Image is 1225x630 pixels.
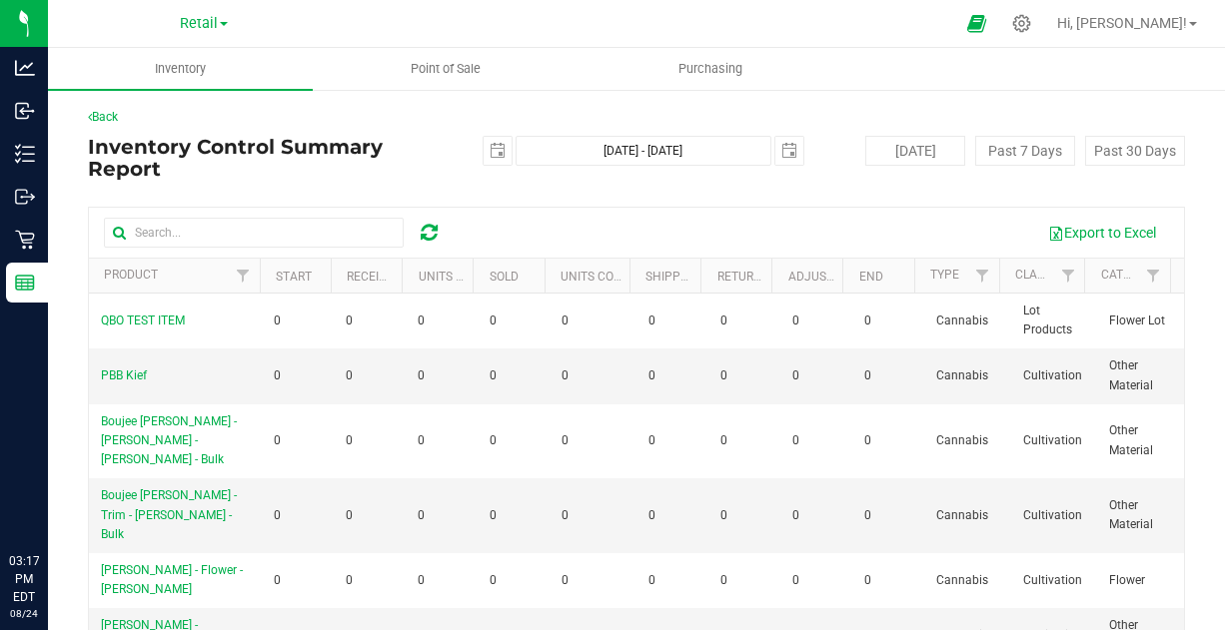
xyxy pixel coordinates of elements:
[562,506,569,525] span: 0
[484,137,512,165] span: select
[1023,571,1082,590] span: Cultivation
[859,270,883,284] a: End
[1023,431,1082,450] span: Cultivation
[792,506,799,525] span: 0
[274,312,281,330] span: 0
[936,431,988,450] span: Cannabis
[1109,421,1172,459] span: Other Material
[418,312,425,330] span: 0
[490,270,519,284] a: Sold
[227,259,260,293] a: Filter
[1023,366,1082,385] span: Cultivation
[15,187,35,207] inline-svg: Outbound
[720,506,727,525] span: 0
[936,366,988,385] span: Cannabis
[346,571,353,590] span: 0
[274,431,281,450] span: 0
[1109,356,1172,394] span: Other Material
[936,506,988,525] span: Cannabis
[1057,15,1187,31] span: Hi, [PERSON_NAME]!
[788,270,873,284] a: Adjustments
[101,368,147,382] span: PBB Kief
[936,312,988,330] span: Cannabis
[648,431,655,450] span: 0
[865,136,965,166] button: [DATE]
[101,488,237,540] span: Boujee [PERSON_NAME] - Trim - [PERSON_NAME] - Bulk
[864,571,871,590] span: 0
[419,270,507,284] a: Units Created
[1009,14,1034,33] div: Manage settings
[180,15,218,32] span: Retail
[792,571,799,590] span: 0
[15,273,35,293] inline-svg: Reports
[1023,302,1086,339] span: Lot Products
[792,431,799,450] span: 0
[128,60,233,78] span: Inventory
[346,506,353,525] span: 0
[101,314,185,327] span: QBO TEST ITEM
[1137,259,1170,293] a: Filter
[720,366,727,385] span: 0
[1109,571,1145,590] span: Flower
[864,312,871,330] span: 0
[104,268,158,282] a: Product
[954,4,999,43] span: Open Ecommerce Menu
[276,270,312,284] a: Start
[490,312,497,330] span: 0
[975,136,1075,166] button: Past 7 Days
[720,312,727,330] span: 0
[561,270,662,284] a: Units Consumed
[490,571,497,590] span: 0
[15,230,35,250] inline-svg: Retail
[792,312,799,330] span: 0
[101,414,237,466] span: Boujee [PERSON_NAME] - [PERSON_NAME] - [PERSON_NAME] - Bulk
[15,144,35,164] inline-svg: Inventory
[418,366,425,385] span: 0
[274,506,281,525] span: 0
[648,366,655,385] span: 0
[274,366,281,385] span: 0
[88,110,118,124] a: Back
[966,259,999,293] a: Filter
[1085,136,1185,166] button: Past 30 Days
[9,606,39,621] p: 08/24
[88,136,454,180] h4: Inventory Control Summary Report
[720,571,727,590] span: 0
[562,366,569,385] span: 0
[562,312,569,330] span: 0
[648,571,655,590] span: 0
[648,506,655,525] span: 0
[775,137,803,165] span: select
[490,431,497,450] span: 0
[562,431,569,450] span: 0
[651,60,769,78] span: Purchasing
[936,571,988,590] span: Cannabis
[418,431,425,450] span: 0
[1109,312,1165,330] span: Flower Lot
[490,366,497,385] span: 0
[346,312,353,330] span: 0
[864,431,871,450] span: 0
[1035,216,1169,250] button: Export to Excel
[490,506,497,525] span: 0
[9,552,39,606] p: 03:17 PM EDT
[48,48,313,90] a: Inventory
[578,48,842,90] a: Purchasing
[1023,506,1082,525] span: Cultivation
[645,270,695,284] a: Shipped
[562,571,569,590] span: 0
[418,506,425,525] span: 0
[717,270,777,284] a: Returned
[864,506,871,525] span: 0
[104,218,404,248] input: Search...
[648,312,655,330] span: 0
[864,366,871,385] span: 0
[346,366,353,385] span: 0
[1101,268,1160,282] a: Category
[792,366,799,385] span: 0
[930,268,959,282] a: Type
[384,60,508,78] span: Point of Sale
[313,48,578,90] a: Point of Sale
[347,270,402,284] a: Received
[346,431,353,450] span: 0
